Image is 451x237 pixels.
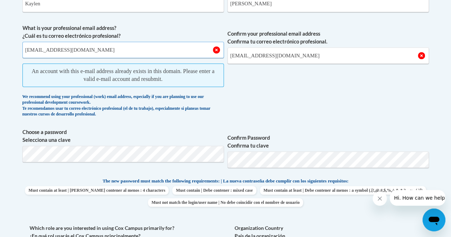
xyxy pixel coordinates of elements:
[172,186,256,195] span: Must contain | Debe contener : mixed case
[22,24,224,40] label: What is your professional email address? ¿Cuál es tu correo electrónico profesional?
[227,30,429,46] label: Confirm your professional email address Confirma tu correo electrónico profesional.
[22,94,224,118] div: We recommend using your professional (work) email address, especially if you are planning to use ...
[390,190,445,206] iframe: Message from company
[25,186,169,195] span: Must contain at least | [PERSON_NAME] contener al menos : 4 characters
[422,208,445,231] iframe: Button to launch messaging window
[148,198,303,207] span: Must not match the login/user name | No debe coincidir con el nombre de usuario
[227,134,429,150] label: Confirm Password Confirma tu clave
[103,178,349,184] span: The new password must match the following requirements: | La nueva contraseña debe cumplir con lo...
[22,128,224,144] label: Choose a password Selecciona una clave
[373,191,387,206] iframe: Close message
[227,47,429,64] input: Required
[22,63,224,87] span: An account with this e-mail address already exists in this domain. Please enter a valid e-mail ac...
[4,5,58,11] span: Hi. How can we help?
[260,186,426,195] span: Must contain at least | Debe contener al menos : a symbol (.[!,@,#,$,%,^,&,*,?,_,~,-,(,)])
[22,42,224,58] input: Metadata input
